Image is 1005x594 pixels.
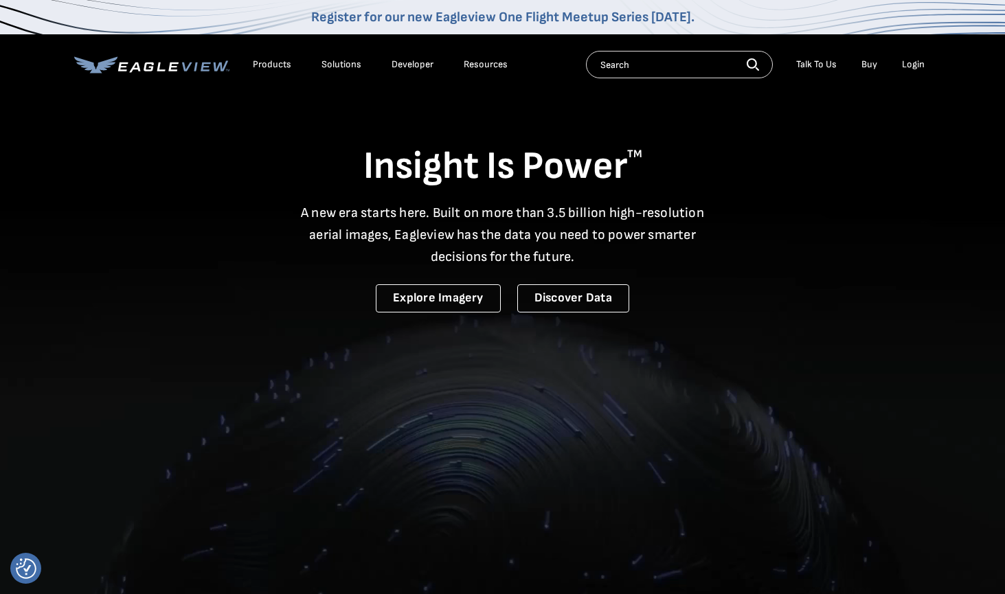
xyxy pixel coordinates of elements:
[464,58,508,71] div: Resources
[902,58,925,71] div: Login
[796,58,837,71] div: Talk To Us
[627,148,642,161] sup: TM
[321,58,361,71] div: Solutions
[16,558,36,579] button: Consent Preferences
[376,284,501,312] a: Explore Imagery
[861,58,877,71] a: Buy
[293,202,713,268] p: A new era starts here. Built on more than 3.5 billion high-resolution aerial images, Eagleview ha...
[74,143,931,191] h1: Insight Is Power
[392,58,433,71] a: Developer
[16,558,36,579] img: Revisit consent button
[311,9,695,25] a: Register for our new Eagleview One Flight Meetup Series [DATE].
[253,58,291,71] div: Products
[586,51,773,78] input: Search
[517,284,629,312] a: Discover Data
